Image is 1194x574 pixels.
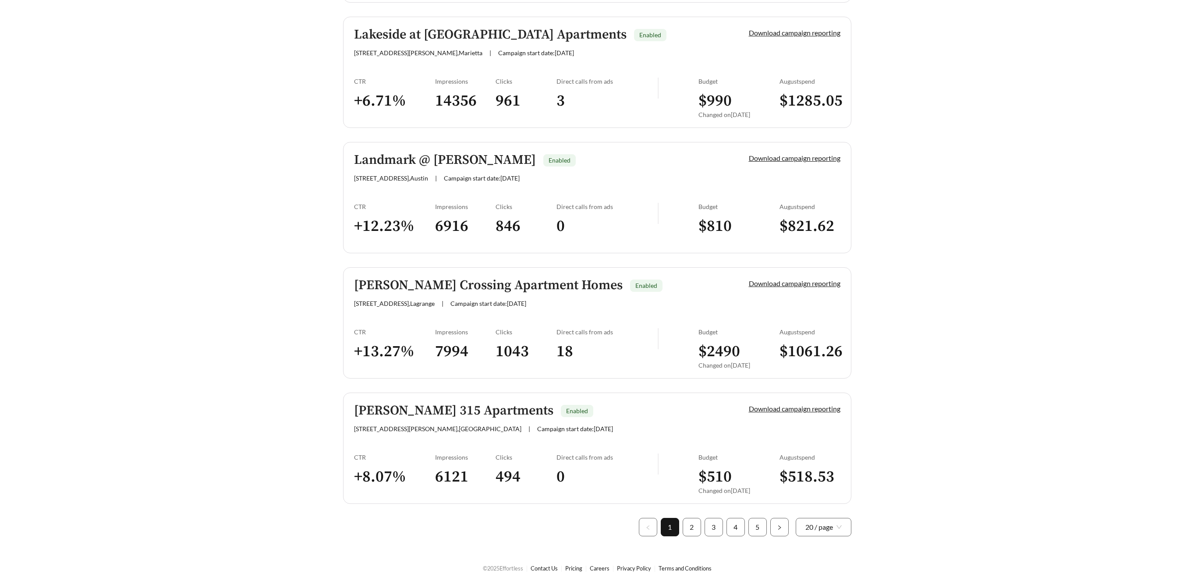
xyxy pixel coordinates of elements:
[549,156,570,164] span: Enabled
[779,203,840,210] div: August spend
[444,174,520,182] span: Campaign start date: [DATE]
[496,328,556,336] div: Clicks
[496,342,556,361] h3: 1043
[354,425,521,432] span: [STREET_ADDRESS][PERSON_NAME] , [GEOGRAPHIC_DATA]
[770,518,789,536] button: right
[779,91,840,111] h3: $ 1285.05
[779,467,840,487] h3: $ 518.53
[498,49,574,57] span: Campaign start date: [DATE]
[442,300,443,307] span: |
[698,203,779,210] div: Budget
[483,565,523,572] span: © 2025 Effortless
[796,518,851,536] div: Page Size
[770,518,789,536] li: Next Page
[354,216,435,236] h3: + 12.23 %
[565,565,582,572] a: Pricing
[450,300,526,307] span: Campaign start date: [DATE]
[343,17,851,128] a: Lakeside at [GEOGRAPHIC_DATA] ApartmentsEnabled[STREET_ADDRESS][PERSON_NAME],Marietta|Campaign st...
[435,467,496,487] h3: 6121
[698,454,779,461] div: Budget
[748,518,767,536] li: 5
[556,78,658,85] div: Direct calls from ads
[354,28,627,42] h5: Lakeside at [GEOGRAPHIC_DATA] Apartments
[496,91,556,111] h3: 961
[343,267,851,379] a: [PERSON_NAME] Crossing Apartment HomesEnabled[STREET_ADDRESS],Lagrange|Campaign start date:[DATE]...
[435,328,496,336] div: Impressions
[658,328,659,349] img: line
[727,518,744,536] a: 4
[496,454,556,461] div: Clicks
[489,49,491,57] span: |
[435,203,496,210] div: Impressions
[343,142,851,253] a: Landmark @ [PERSON_NAME]Enabled[STREET_ADDRESS],Austin|Campaign start date:[DATE]Download campaig...
[435,216,496,236] h3: 6916
[354,454,435,461] div: CTR
[779,328,840,336] div: August spend
[749,154,840,162] a: Download campaign reporting
[435,78,496,85] div: Impressions
[805,518,842,536] span: 20 / page
[354,467,435,487] h3: + 8.07 %
[556,467,658,487] h3: 0
[531,565,558,572] a: Contact Us
[496,216,556,236] h3: 846
[749,404,840,413] a: Download campaign reporting
[639,31,661,39] span: Enabled
[658,78,659,99] img: line
[354,404,553,418] h5: [PERSON_NAME] 315 Apartments
[435,174,437,182] span: |
[635,282,657,289] span: Enabled
[698,328,779,336] div: Budget
[343,393,851,504] a: [PERSON_NAME] 315 ApartmentsEnabled[STREET_ADDRESS][PERSON_NAME],[GEOGRAPHIC_DATA]|Campaign start...
[683,518,701,536] a: 2
[779,216,840,236] h3: $ 821.62
[496,467,556,487] h3: 494
[777,525,782,530] span: right
[749,518,766,536] a: 5
[496,203,556,210] div: Clicks
[749,28,840,37] a: Download campaign reporting
[496,78,556,85] div: Clicks
[698,216,779,236] h3: $ 810
[779,342,840,361] h3: $ 1061.26
[354,300,435,307] span: [STREET_ADDRESS] , Lagrange
[435,454,496,461] div: Impressions
[354,91,435,111] h3: + 6.71 %
[556,91,658,111] h3: 3
[556,216,658,236] h3: 0
[354,174,428,182] span: [STREET_ADDRESS] , Austin
[658,203,659,224] img: line
[566,407,588,415] span: Enabled
[556,328,658,336] div: Direct calls from ads
[639,518,657,536] button: left
[705,518,723,536] a: 3
[354,278,623,293] h5: [PERSON_NAME] Crossing Apartment Homes
[645,525,651,530] span: left
[354,328,435,336] div: CTR
[659,565,712,572] a: Terms and Conditions
[698,487,779,494] div: Changed on [DATE]
[590,565,609,572] a: Careers
[556,454,658,461] div: Direct calls from ads
[354,153,536,167] h5: Landmark @ [PERSON_NAME]
[528,425,530,432] span: |
[658,454,659,475] img: line
[779,454,840,461] div: August spend
[354,342,435,361] h3: + 13.27 %
[749,279,840,287] a: Download campaign reporting
[779,78,840,85] div: August spend
[435,91,496,111] h3: 14356
[698,91,779,111] h3: $ 990
[698,467,779,487] h3: $ 510
[435,342,496,361] h3: 7994
[698,342,779,361] h3: $ 2490
[698,111,779,118] div: Changed on [DATE]
[556,342,658,361] h3: 18
[639,518,657,536] li: Previous Page
[661,518,679,536] a: 1
[354,203,435,210] div: CTR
